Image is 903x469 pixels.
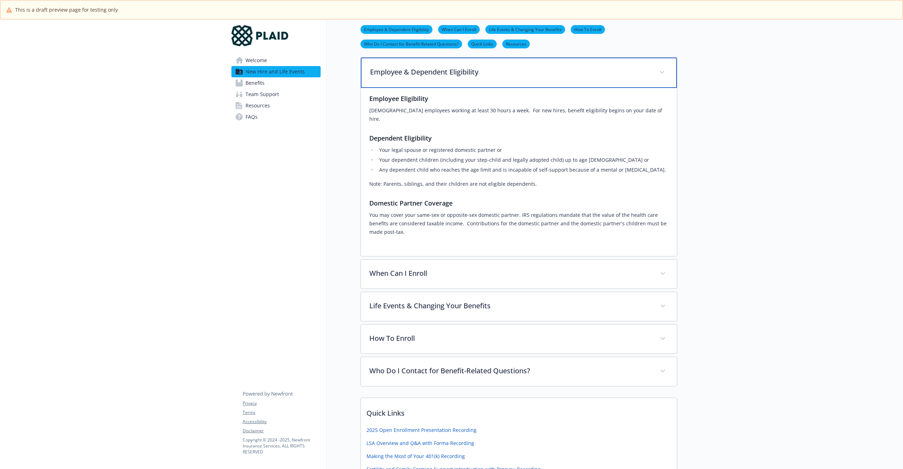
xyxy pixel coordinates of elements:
[243,428,320,434] a: Disclaimer
[485,26,565,32] a: Life Events & Changing Your Benefits
[361,292,677,321] div: Life Events & Changing Your Benefits
[231,55,321,66] a: Welcome
[243,409,320,416] a: Terms
[369,180,668,188] p: Note: Parents, siblings, and their children are not eligible dependents.
[369,106,668,123] p: [DEMOGRAPHIC_DATA] employees working at least 30 hours a week. For new hires, benefit eligibility...
[369,333,652,344] p: How To Enroll
[361,58,677,88] div: Employee & Dependent Eligibility
[366,426,477,434] a: 2025 Open Enrollment Presentation Recording
[231,111,321,123] a: FAQs
[360,40,462,47] a: Who Do I Contact for Benefit-Related Questions?
[468,40,497,47] a: Quick Links
[370,67,651,77] p: Employee & Dependent Eligibility
[366,439,474,447] a: LSA Overview and Q&A with Forma Recording
[377,156,668,164] li: Your dependent children (including your step-child and legally adopted child) up to age [DEMOGRAP...
[243,400,320,406] a: Privacy
[246,66,305,77] span: New Hire and Life Events
[369,198,668,208] h3: Domestic Partner Coverage
[243,437,320,455] p: Copyright © 2024 - 2025 , Newfront Insurance Services, ALL RIGHTS RESERVED
[246,55,267,66] span: Welcome
[246,89,279,100] span: Team Support
[369,133,668,143] h3: Dependent Eligibility
[369,211,668,236] p: You may cover your same-sex or opposite-sex domestic partner. IRS regulations mandate that the va...
[369,301,652,311] p: Life Events & Changing Your Benefits
[571,26,605,32] a: How To Enroll
[231,77,321,89] a: Benefits
[369,94,668,103] h3: Employee Eligibility
[231,66,321,77] a: New Hire and Life Events
[369,366,652,376] p: Who Do I Contact for Benefit-Related Questions?
[361,88,677,256] div: Employee & Dependent Eligibility
[15,6,118,13] span: This is a draft preview page for testing only
[377,146,668,154] li: Your legal spouse or registered domestic partner or
[231,89,321,100] a: Team Support
[369,268,652,279] p: When Can I Enroll
[231,100,321,111] a: Resources
[243,418,320,425] a: Accessibility
[246,77,265,89] span: Benefits
[361,325,677,354] div: How To Enroll
[361,357,677,386] div: Who Do I Contact for Benefit-Related Questions?
[361,260,677,289] div: When Can I Enroll
[502,40,530,47] a: Resources
[360,26,432,32] a: Employee & Dependent Eligibility
[438,26,480,32] a: When Can I Enroll
[361,398,677,424] p: Quick Links
[366,452,465,460] a: Making the Most of Your 401(k) Recording
[377,166,668,174] li: Any dependent child who reaches the age limit and is incapable of self-support because of a menta...
[246,111,257,123] span: FAQs
[246,100,270,111] span: Resources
